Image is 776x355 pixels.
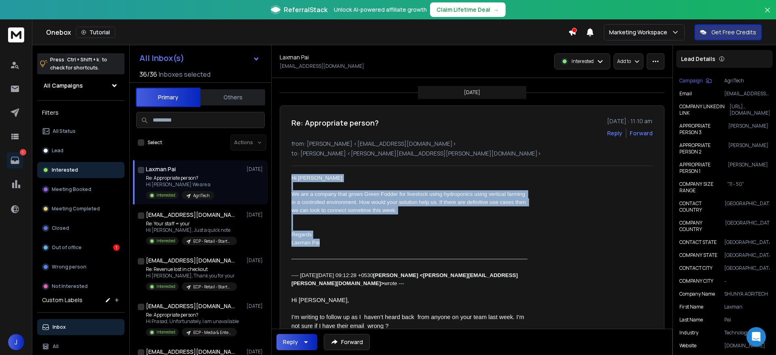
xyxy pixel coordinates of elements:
p: "11 - 50" [727,181,770,194]
h1: [EMAIL_ADDRESS][DOMAIN_NAME] [146,256,235,265]
p: Wrong person [52,264,86,270]
span: ReferralStack [284,5,327,15]
div: Onebox [46,27,568,38]
p: from: [PERSON_NAME] <[EMAIL_ADDRESS][DOMAIN_NAME]> [291,140,653,148]
p: [DATE] [247,303,265,309]
h1: All Campaigns [44,82,83,90]
a: 1 [7,152,23,168]
p: Interested [156,192,175,198]
div: We are a company that grows Green Fodder for livestock using hydroponics using vertical farming i... [291,190,527,214]
p: [PERSON_NAME] [728,123,770,136]
p: to: [PERSON_NAME] <[PERSON_NAME][EMAIL_ADDRESS][PERSON_NAME][DOMAIN_NAME]> [291,149,653,158]
p: [DATE] [247,349,265,355]
p: Campaign [679,78,703,84]
p: Interested [156,329,175,335]
p: [DATE] [464,89,480,96]
p: Hi Prasad, Unfortunately, I am unavailable [146,318,239,325]
button: Primary [136,88,200,107]
p: Press to check for shortcuts. [50,56,107,72]
p: Interested [52,167,78,173]
p: Lead [52,147,63,154]
p: Interested [571,58,594,65]
p: Re: Revenue lost in checkout [146,266,237,273]
p: Last Name [679,317,703,323]
p: ECP - Retail - Startup | [PERSON_NAME] - version 1 [193,238,232,244]
button: Interested [37,162,124,178]
p: Add to [617,58,631,65]
button: Reply [276,334,317,350]
div: Reply [283,338,298,346]
span: ’m writing to follow up as I haven’t heard back from anyone on your team last week. I’m not sure ... [291,314,526,329]
h1: [EMAIL_ADDRESS][DOMAIN_NAME] [146,211,235,219]
button: Tutorial [76,27,115,38]
p: Lead Details [681,55,715,63]
button: Wrong person [37,259,124,275]
p: [GEOGRAPHIC_DATA] [724,265,770,271]
p: [GEOGRAPHIC_DATA] [724,252,770,258]
span: 36 / 36 [139,69,157,79]
div: Hi [PERSON_NAME] [291,174,527,182]
p: Out of office [52,244,82,251]
p: [PERSON_NAME] [728,142,770,155]
p: Pai [724,317,770,323]
p: Laxman [724,304,770,310]
p: Interested [156,284,175,290]
p: [DOMAIN_NAME] [724,342,770,349]
button: All Status [37,123,124,139]
p: COMPANY CITY [679,278,713,284]
p: [GEOGRAPHIC_DATA] [724,239,770,246]
div: ---- [DATE][DATE] 09:12:28 +0530 wrote --- [291,271,527,288]
p: [URL][DOMAIN_NAME] [730,103,770,116]
p: Company Name [679,291,715,297]
p: Inbox [53,324,66,330]
p: AgriTech [724,78,770,84]
button: Others [200,88,265,106]
button: J [8,334,24,350]
button: Meeting Booked [37,181,124,197]
h3: Filters [37,107,124,118]
h1: Re: Appropriate person? [291,117,379,128]
p: 1 [20,149,26,155]
p: All [53,343,59,350]
p: AgriTech [193,193,209,199]
div: Forward [630,129,653,137]
p: Interested [156,238,175,244]
p: COMPANY COUNTRY [679,220,725,233]
p: APPROPRIATE PERSON 1 [679,162,728,174]
span: Hi [PERSON_NAME], [291,297,349,303]
p: [GEOGRAPHIC_DATA] [725,200,770,213]
span: I [291,314,293,320]
p: industry [679,330,698,336]
button: Out of office1 [37,239,124,256]
h1: All Inbox(s) [139,54,184,62]
p: Meeting Completed [52,206,100,212]
button: Meeting Completed [37,201,124,217]
p: Marketing Workspace [609,28,671,36]
p: SHUNYA AGRITECH [724,291,770,297]
p: - [724,278,770,284]
p: APPROPRIATE PERSON 3 [679,123,728,136]
p: Closed [52,225,69,231]
p: Re: Appropriate person? [146,175,214,181]
b: [PERSON_NAME] <[PERSON_NAME][EMAIL_ADDRESS][PERSON_NAME][DOMAIN_NAME]> [291,272,518,286]
p: Hi [PERSON_NAME] We are a [146,181,214,188]
p: [EMAIL_ADDRESS][DOMAIN_NAME] [724,90,770,97]
p: [GEOGRAPHIC_DATA] [725,220,770,233]
span: Ctrl + Shift + k [66,55,100,64]
button: Lead [37,143,124,159]
p: Re: Appropriate person? [146,312,239,318]
p: ECP - Retail - Startup | [PERSON_NAME] - version 1 [193,284,232,290]
p: COMPANY LINKEDIN LINK [679,103,730,116]
p: Unlock AI-powered affiliate growth [334,6,427,14]
p: Email [679,90,692,97]
p: Meeting Booked [52,186,91,193]
button: Claim Lifetime Deal→ [430,2,506,17]
button: Closed [37,220,124,236]
h3: Inboxes selected [159,69,211,79]
button: All Campaigns [37,78,124,94]
p: [DATE] [247,212,265,218]
div: Regards [291,231,527,239]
